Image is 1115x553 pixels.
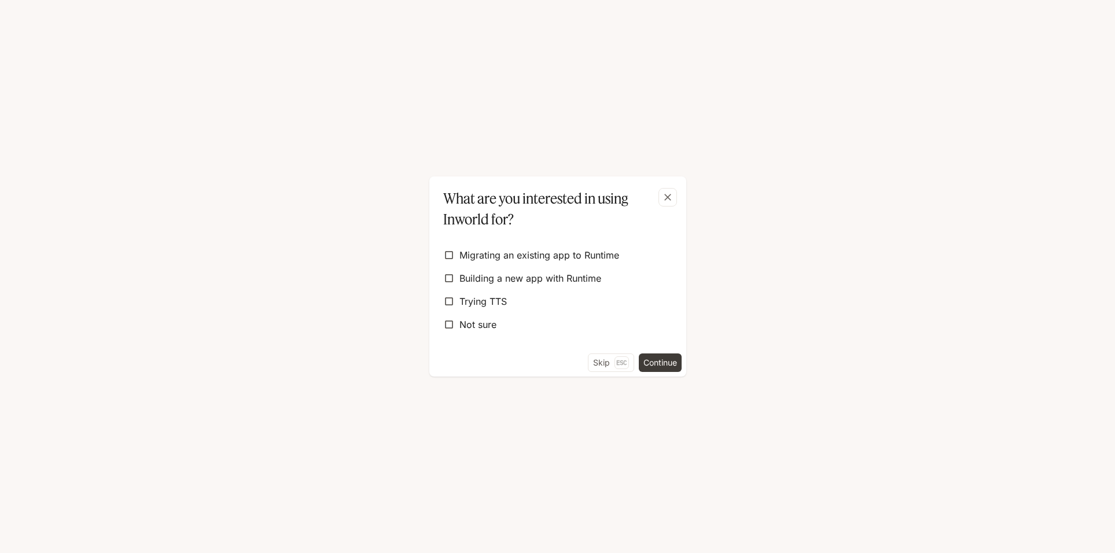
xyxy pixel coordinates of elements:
span: Trying TTS [459,294,507,308]
p: What are you interested in using Inworld for? [443,188,668,230]
button: Continue [639,353,682,372]
span: Migrating an existing app to Runtime [459,248,619,262]
button: SkipEsc [588,353,634,372]
span: Building a new app with Runtime [459,271,601,285]
p: Esc [614,356,629,369]
span: Not sure [459,318,496,331]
